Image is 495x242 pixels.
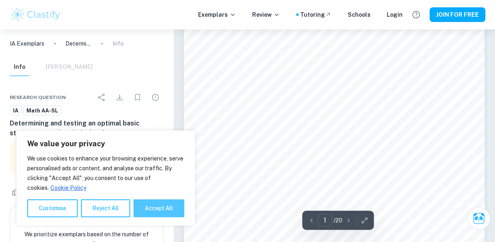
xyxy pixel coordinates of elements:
div: Report issue [147,89,164,106]
div: We value your privacy [16,130,195,226]
button: JOIN FOR FREE [430,7,485,22]
button: Reject All [81,199,130,217]
button: Help and Feedback [409,8,423,22]
span: IA [10,107,21,115]
p: Determining and testing an optimal basic strategy in modified Blackjack [65,39,92,48]
button: Ask Clai [467,207,490,230]
a: IA Exemplars [10,39,44,48]
button: Customise [27,199,78,217]
button: Accept All [133,199,184,217]
div: Download [111,89,128,106]
a: Schools [348,10,371,19]
p: / 20 [334,216,342,225]
span: Math AA-SL [24,107,61,115]
img: Clastify logo [10,7,61,23]
button: Info [10,58,29,76]
a: Math AA-SL [23,106,61,116]
p: We use cookies to enhance your browsing experience, serve personalised ads or content, and analys... [27,154,184,193]
div: Bookmark [129,89,146,106]
p: We value your privacy [27,139,184,149]
a: Tutoring [300,10,331,19]
h6: Determining and testing an optimal basic strategy in modified Blackjack [10,119,164,138]
div: Share [94,89,110,106]
a: IA [10,106,22,116]
p: Exemplars [198,10,236,19]
span: Research question [10,94,66,101]
div: Like [10,185,35,198]
a: Login [387,10,403,19]
a: Cookie Policy [50,184,87,191]
p: Review [252,10,280,19]
p: Info [113,39,124,48]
